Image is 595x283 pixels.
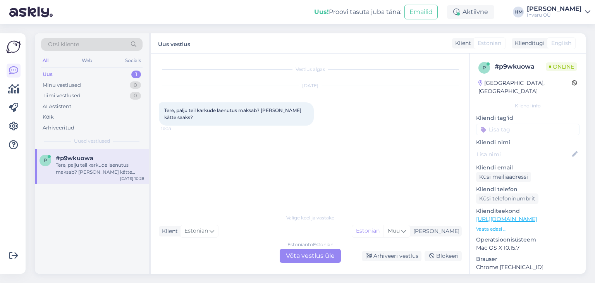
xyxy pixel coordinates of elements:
[362,251,421,261] div: Arhiveeri vestlus
[280,249,341,263] div: Võta vestlus üle
[314,8,329,16] b: Uus!
[120,176,144,181] div: [DATE] 10:28
[476,263,580,271] p: Chrome [TECHNICAL_ID]
[476,216,537,223] a: [URL][DOMAIN_NAME]
[476,124,580,135] input: Lisa tag
[476,164,580,172] p: Kliendi email
[159,66,462,73] div: Vestlus algas
[476,102,580,109] div: Kliendi info
[551,39,571,47] span: English
[124,55,143,66] div: Socials
[476,244,580,252] p: Mac OS X 10.15.7
[159,82,462,89] div: [DATE]
[476,193,538,204] div: Küsi telefoninumbrit
[513,7,524,17] div: HM
[476,207,580,215] p: Klienditeekond
[159,227,178,235] div: Klient
[43,92,81,100] div: Tiimi vestlused
[43,71,53,78] div: Uus
[43,103,71,110] div: AI Assistent
[495,62,546,71] div: # p9wkuowa
[158,38,190,48] label: Uus vestlus
[512,39,545,47] div: Klienditugi
[476,226,580,233] p: Vaata edasi ...
[527,12,582,18] div: Invaru OÜ
[56,162,144,176] div: Tere, palju teil karkude laenutus maksab? [PERSON_NAME] kätte saaks?
[527,6,590,18] a: [PERSON_NAME]Invaru OÜ
[478,39,501,47] span: Estonian
[478,79,572,95] div: [GEOGRAPHIC_DATA], [GEOGRAPHIC_DATA]
[314,7,401,17] div: Proovi tasuta juba täna:
[476,172,531,182] div: Küsi meiliaadressi
[476,138,580,147] p: Kliendi nimi
[164,107,303,120] span: Tere, palju teil karkude laenutus maksab? [PERSON_NAME] kätte saaks?
[159,214,462,221] div: Valige keel ja vastake
[527,6,582,12] div: [PERSON_NAME]
[447,5,494,19] div: Aktiivne
[43,113,54,121] div: Kõik
[43,124,74,132] div: Arhiveeritud
[43,81,81,89] div: Minu vestlused
[476,150,571,159] input: Lisa nimi
[425,251,462,261] div: Blokeeri
[452,39,471,47] div: Klient
[80,55,94,66] div: Web
[44,157,47,163] span: p
[352,225,383,237] div: Estonian
[476,114,580,122] p: Kliendi tag'id
[48,40,79,48] span: Otsi kliente
[161,126,190,132] span: 10:28
[476,255,580,263] p: Brauser
[41,55,50,66] div: All
[410,227,459,235] div: [PERSON_NAME]
[6,40,21,54] img: Askly Logo
[74,138,110,145] span: Uued vestlused
[131,71,141,78] div: 1
[404,5,438,19] button: Emailid
[546,62,577,71] span: Online
[184,227,208,235] span: Estonian
[56,155,93,162] span: #p9wkuowa
[483,65,486,71] span: p
[476,185,580,193] p: Kliendi telefon
[388,227,400,234] span: Muu
[130,81,141,89] div: 0
[287,241,334,248] div: Estonian to Estonian
[130,92,141,100] div: 0
[476,236,580,244] p: Operatsioonisüsteem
